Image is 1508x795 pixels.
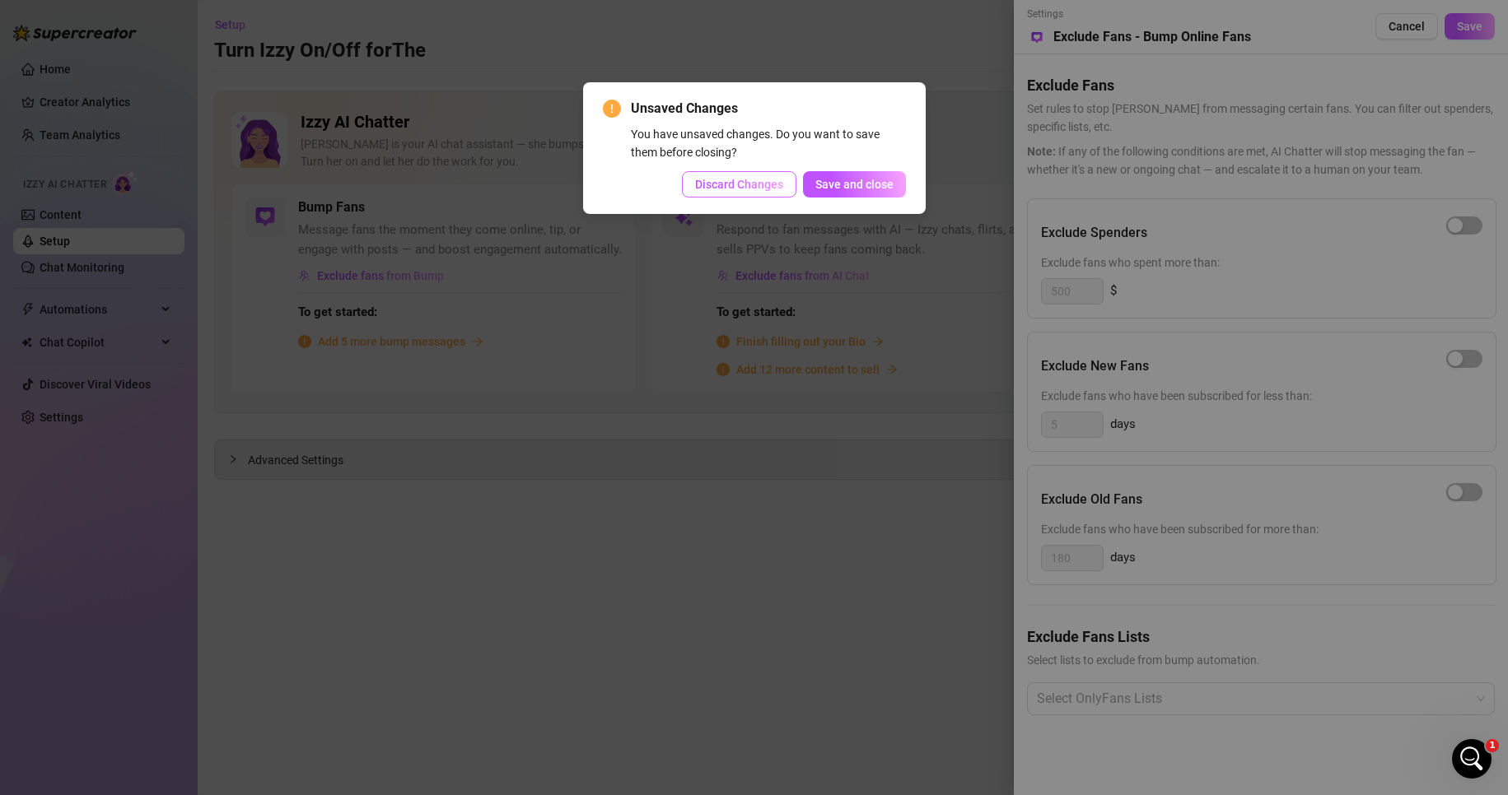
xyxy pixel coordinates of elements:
[631,99,906,119] span: Unsaved Changes
[1452,739,1492,779] iframe: Intercom live chat
[695,178,783,191] span: Discard Changes
[603,100,621,118] span: exclamation-circle
[631,125,906,161] div: You have unsaved changes. Do you want to save them before closing?
[1486,739,1499,752] span: 1
[682,171,796,198] button: Discard Changes
[803,171,906,198] button: Save and close
[815,178,894,191] span: Save and close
